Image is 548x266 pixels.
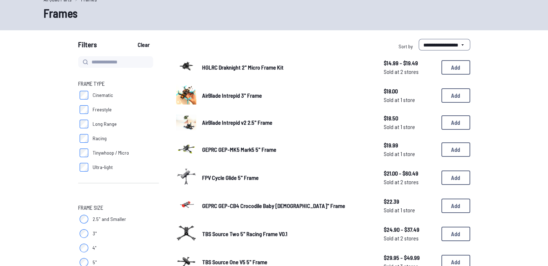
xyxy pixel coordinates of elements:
[202,230,288,237] span: TBS Source Two 5" Racing Frame V0.1
[176,167,196,187] img: image
[78,39,97,53] span: Filters
[202,173,372,182] a: FPV Cycle Glide 5" Frame
[176,84,196,105] img: image
[80,105,88,114] input: Freestyle
[384,59,436,67] span: $14.99 - $19.49
[93,106,112,113] span: Freestyle
[202,64,284,71] span: HGLRC Draknight 2" Micro Frame Kit
[93,135,107,142] span: Racing
[202,174,259,181] span: FPV Cycle Glide 5" Frame
[202,258,267,265] span: TBS Source One V5 5" Frame
[93,216,126,223] span: 2.5" and Smaller
[176,195,196,215] img: image
[176,167,196,189] a: image
[384,141,436,150] span: $19.99
[80,148,88,157] input: Tinywhoop / Micro
[441,227,470,241] button: Add
[202,63,372,72] a: HGLRC Draknight 2" Micro Frame Kit
[202,91,372,100] a: AirBlade Intrepid 3" Frame
[202,118,372,127] a: AirBlade Intrepid v2 2.5" Frame
[384,206,436,214] span: Sold at 1 store
[80,163,88,172] input: Ultra-light
[384,253,436,262] span: $29.95 - $49.99
[202,146,276,153] span: GEPRC GEP-MK5 Mark5 5" Frame
[176,138,196,161] a: image
[202,145,372,154] a: GEPRC GEP-MK5 Mark5 5" Frame
[202,230,372,238] a: TBS Source Two 5" Racing Frame V0.1
[78,79,105,88] span: Frame Type
[176,84,196,107] a: image
[384,67,436,76] span: Sold at 2 stores
[384,197,436,206] span: $22.39
[202,119,272,126] span: AirBlade Intrepid v2 2.5" Frame
[384,169,436,178] span: $21.00 - $60.49
[176,138,196,159] img: image
[78,203,103,212] span: Frame Size
[441,60,470,75] button: Add
[384,225,436,234] span: $24.90 - $37.49
[384,96,436,104] span: Sold at 1 store
[176,56,196,79] a: image
[202,92,262,99] span: AirBlade Intrepid 3" Frame
[176,195,196,217] a: image
[441,115,470,130] button: Add
[80,215,88,223] input: 2.5" and Smaller
[80,229,88,238] input: 3"
[441,88,470,103] button: Add
[384,234,436,243] span: Sold at 2 stores
[176,56,196,76] img: image
[93,120,117,128] span: Long Range
[80,244,88,252] input: 4"
[384,178,436,186] span: Sold at 2 stores
[44,4,505,22] h1: Frames
[176,223,196,245] a: image
[176,112,196,133] a: image
[93,230,97,237] span: 3"
[176,223,196,243] img: image
[384,114,436,123] span: $18.50
[93,164,113,171] span: Ultra-light
[441,142,470,157] button: Add
[441,199,470,213] button: Add
[93,259,97,266] span: 5"
[398,43,413,49] span: Sort by
[384,123,436,131] span: Sold at 1 store
[384,87,436,96] span: $18.00
[93,92,113,99] span: Cinematic
[441,170,470,185] button: Add
[384,150,436,158] span: Sold at 1 store
[419,39,470,50] select: Sort by
[132,39,156,50] button: Clear
[80,91,88,99] input: Cinematic
[93,149,129,156] span: Tinywhoop / Micro
[93,244,97,252] span: 4"
[80,120,88,128] input: Long Range
[80,134,88,143] input: Racing
[202,201,372,210] a: GEPRC GEP-CB4 Crocodile Baby [DEMOGRAPHIC_DATA]" Frame
[202,202,345,209] span: GEPRC GEP-CB4 Crocodile Baby [DEMOGRAPHIC_DATA]" Frame
[176,115,196,131] img: image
